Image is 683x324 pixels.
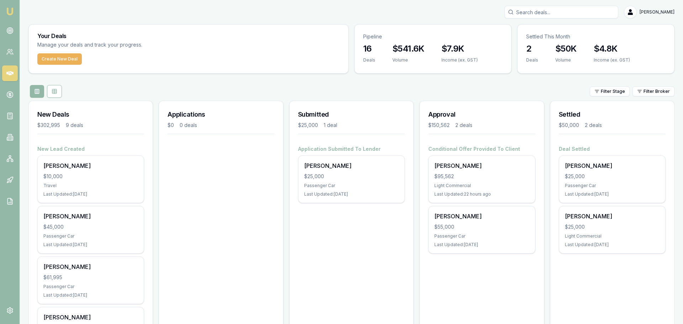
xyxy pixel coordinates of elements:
div: $25,000 [304,173,399,180]
h3: Settled [559,110,666,119]
div: Deals [526,57,538,63]
div: Income (ex. GST) [441,57,478,63]
div: $302,995 [37,122,60,129]
div: Travel [43,183,138,188]
h4: New Lead Created [37,145,144,153]
div: Last Updated: [DATE] [304,191,399,197]
div: Passenger Car [304,183,399,188]
span: Filter Broker [644,89,670,94]
div: $55,000 [434,223,529,230]
div: Passenger Car [43,284,138,290]
div: [PERSON_NAME] [434,212,529,221]
div: $0 [168,122,174,129]
div: Volume [392,57,424,63]
div: Income (ex. GST) [594,57,630,63]
div: [PERSON_NAME] [565,161,660,170]
img: emu-icon-u.png [6,7,14,16]
div: $25,000 [565,223,660,230]
div: 9 deals [66,122,83,129]
span: [PERSON_NAME] [640,9,674,15]
div: [PERSON_NAME] [43,212,138,221]
p: Pipeline [363,33,503,40]
div: 2 deals [585,122,602,129]
div: [PERSON_NAME] [565,212,660,221]
h3: 2 [526,43,538,54]
div: [PERSON_NAME] [43,161,138,170]
div: Passenger Car [43,233,138,239]
h4: Application Submitted To Lender [298,145,405,153]
div: 2 deals [455,122,472,129]
div: [PERSON_NAME] [434,161,529,170]
div: [PERSON_NAME] [304,161,399,170]
span: Filter Stage [601,89,625,94]
div: $25,000 [565,173,660,180]
div: Last Updated: [DATE] [565,191,660,197]
h3: Applications [168,110,274,119]
div: 0 deals [180,122,197,129]
div: $95,562 [434,173,529,180]
div: 1 deal [324,122,337,129]
h3: $4.8K [594,43,630,54]
div: [PERSON_NAME] [43,313,138,322]
div: $45,000 [43,223,138,230]
div: Deals [363,57,375,63]
div: Last Updated: 22 hours ago [434,191,529,197]
div: $50,000 [559,122,579,129]
button: Filter Stage [590,86,630,96]
div: Last Updated: [DATE] [43,292,138,298]
button: Filter Broker [632,86,674,96]
h3: Your Deals [37,33,340,39]
button: Create New Deal [37,53,82,65]
div: Last Updated: [DATE] [43,191,138,197]
h3: New Deals [37,110,144,119]
div: $150,562 [428,122,450,129]
div: Last Updated: [DATE] [434,242,529,248]
div: Passenger Car [434,233,529,239]
h4: Deal Settled [559,145,666,153]
div: $25,000 [298,122,318,129]
div: [PERSON_NAME] [43,262,138,271]
div: $61,995 [43,274,138,281]
div: Light Commercial [434,183,529,188]
h3: 16 [363,43,375,54]
h3: Submitted [298,110,405,119]
input: Search deals [504,6,618,18]
p: Manage your deals and track your progress. [37,41,219,49]
div: Passenger Car [565,183,660,188]
div: Last Updated: [DATE] [43,242,138,248]
h3: $7.9K [441,43,478,54]
h3: Approval [428,110,535,119]
div: Light Commercial [565,233,660,239]
h4: Conditional Offer Provided To Client [428,145,535,153]
div: Volume [555,57,577,63]
div: Last Updated: [DATE] [565,242,660,248]
h3: $50K [555,43,577,54]
p: Settled This Month [526,33,666,40]
div: $10,000 [43,173,138,180]
h3: $541.6K [392,43,424,54]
